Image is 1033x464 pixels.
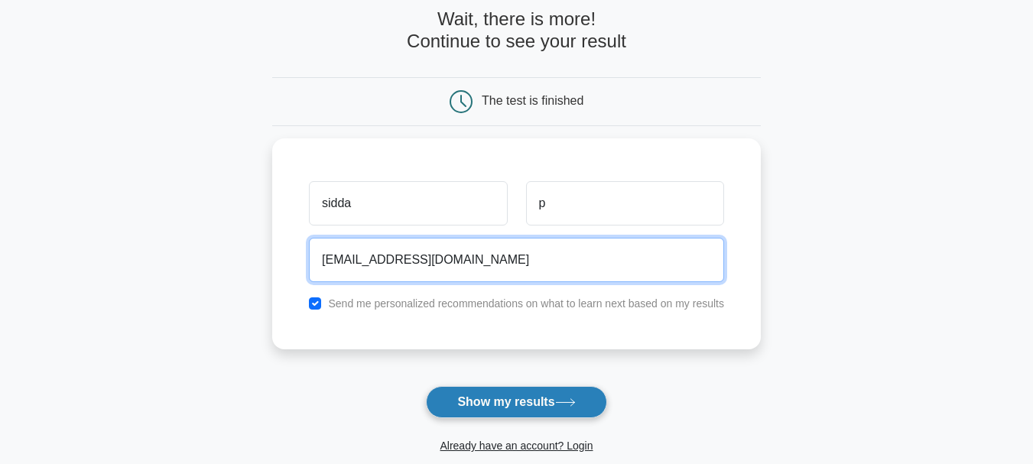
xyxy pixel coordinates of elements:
[526,181,724,226] input: Last name
[440,440,593,452] a: Already have an account? Login
[426,386,606,418] button: Show my results
[482,94,583,107] div: The test is finished
[309,181,507,226] input: First name
[328,297,724,310] label: Send me personalized recommendations on what to learn next based on my results
[309,238,724,282] input: Email
[272,8,761,53] h4: Wait, there is more! Continue to see your result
